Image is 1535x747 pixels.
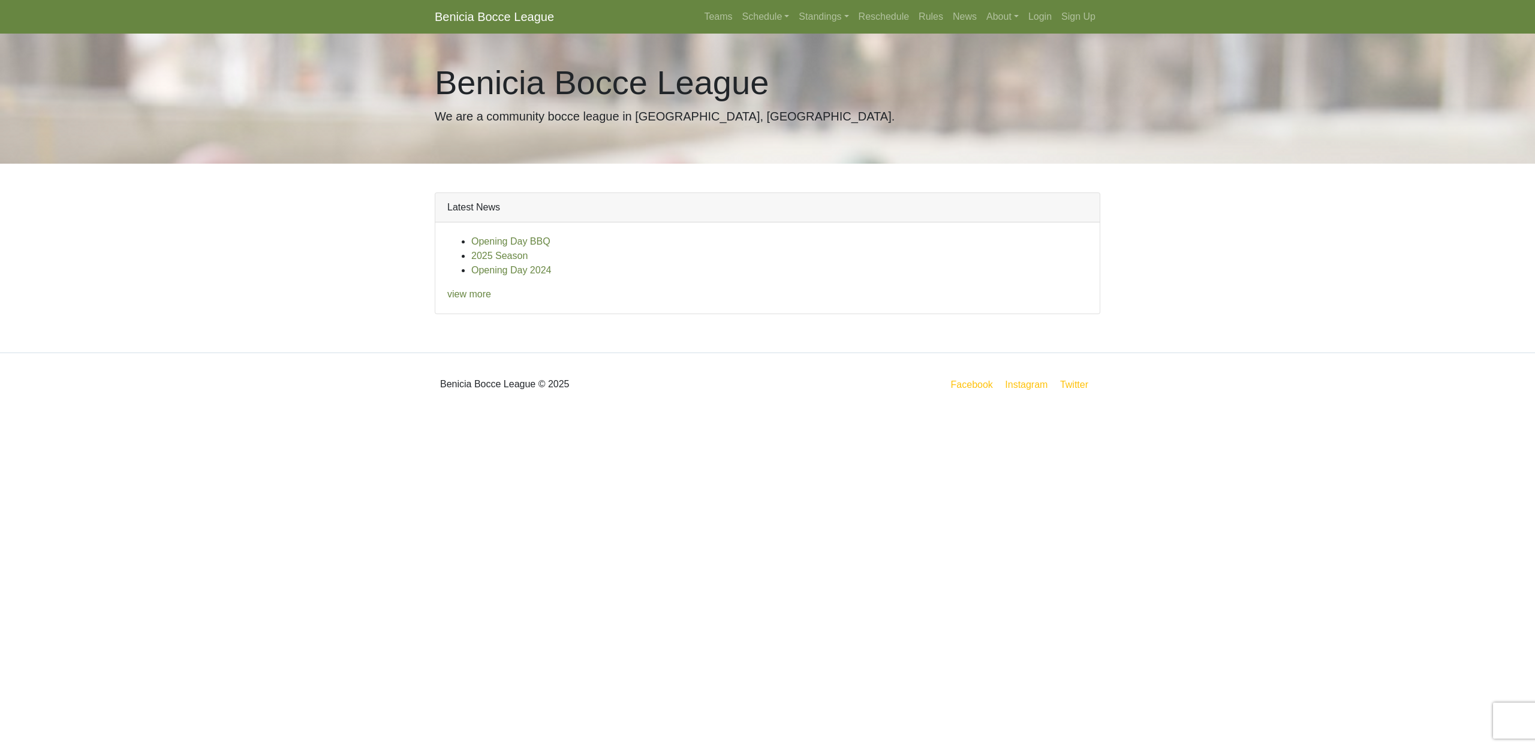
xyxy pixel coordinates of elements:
a: Sign Up [1057,5,1100,29]
a: Standings [794,5,853,29]
div: Latest News [435,193,1100,222]
a: Facebook [949,377,995,392]
a: About [982,5,1024,29]
a: Login [1024,5,1057,29]
div: Benicia Bocce League © 2025 [426,363,767,406]
a: Rules [914,5,948,29]
a: Reschedule [854,5,914,29]
a: Opening Day BBQ [471,236,550,246]
a: Teams [699,5,737,29]
a: Schedule [738,5,794,29]
a: view more [447,289,491,299]
a: Opening Day 2024 [471,265,551,275]
a: Instagram [1003,377,1050,392]
a: 2025 Season [471,251,528,261]
a: Twitter [1058,377,1098,392]
p: We are a community bocce league in [GEOGRAPHIC_DATA], [GEOGRAPHIC_DATA]. [435,107,1100,125]
a: Benicia Bocce League [435,5,554,29]
a: News [948,5,982,29]
h1: Benicia Bocce League [435,62,1100,103]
